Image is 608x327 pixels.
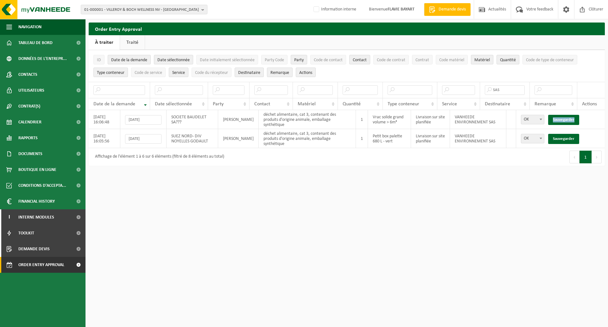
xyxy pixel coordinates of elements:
[18,82,44,98] span: Utilisateurs
[521,115,544,124] span: OK
[388,7,415,12] strong: FLAVIE BAYART
[424,3,471,16] a: Demande devis
[18,35,53,51] span: Tableau de bord
[411,110,450,129] td: Livraison sur site planifiée
[120,35,145,50] a: Traité
[18,257,64,273] span: Order entry approval
[437,6,467,13] span: Demande devis
[471,55,493,64] button: MatérielMatériel: Activate to sort
[368,110,411,129] td: Vrac solide grand volume > 6m³
[93,68,128,77] button: Type conteneurType conteneur: Activate to sort
[131,68,166,77] button: Code de serviceCode de service: Activate to sort
[415,58,429,62] span: Contrat
[548,134,579,144] a: Sauvegarder
[582,101,597,107] span: Actions
[592,151,602,163] button: Next
[18,98,40,114] span: Contrat(s)
[192,68,231,77] button: Code du récepteurCode du récepteur: Activate to sort
[548,115,579,125] a: Sauvegarder
[18,51,67,67] span: Données de l'entrepr...
[167,129,218,148] td: SUEZ NORD- DIV NOYELLES GODAULT
[356,110,368,129] td: 1
[497,55,519,64] button: QuantitéQuantité: Activate to sort
[436,55,468,64] button: Code matérielCode matériel: Activate to sort
[298,101,316,107] span: Matériel
[254,101,270,107] span: Contact
[18,130,38,146] span: Rapports
[18,146,42,162] span: Documents
[97,58,101,62] span: ID
[135,70,162,75] span: Code de service
[18,162,56,178] span: Boutique en ligne
[343,101,361,107] span: Quantité
[579,151,592,163] button: 1
[356,129,368,148] td: 1
[218,110,259,129] td: [PERSON_NAME]
[18,178,66,193] span: Conditions d'accepta...
[97,70,124,75] span: Type conteneur
[93,101,135,107] span: Date de la demande
[265,58,284,62] span: Party Code
[349,55,370,64] button: ContactContact: Activate to sort
[111,58,147,62] span: Date de la demande
[92,151,224,163] div: Affichage de l'élément 1 à 6 sur 6 éléments (filtré de 8 éléments au total)
[294,58,304,62] span: Party
[6,209,12,225] span: I
[411,129,450,148] td: Livraison sur site planifiée
[235,68,264,77] button: DestinataireDestinataire : Activate to sort
[259,110,356,129] td: déchet alimentaire, cat 3, contenant des produits d'origine animale, emballage synthétique
[522,55,577,64] button: Code de type de conteneurCode de type de conteneur: Activate to sort
[18,225,34,241] span: Toolkit
[195,70,228,75] span: Code du récepteur
[373,55,409,64] button: Code de contratCode de contrat: Activate to sort
[521,134,544,143] span: OK
[439,58,464,62] span: Code matériel
[500,58,516,62] span: Quantité
[314,58,343,62] span: Code de contact
[18,193,55,209] span: Financial History
[368,129,411,148] td: Petit box palette 680 L - vert
[18,67,37,82] span: Contacts
[18,19,41,35] span: Navigation
[108,55,151,64] button: Date de la demandeDate de la demande: Activate to remove sorting
[267,68,293,77] button: RemarqueRemarque: Activate to sort
[155,101,192,107] span: Date sélectionnée
[157,58,190,62] span: Date sélectionnée
[196,55,258,64] button: Date initialement sélectionnéeDate initialement sélectionnée: Activate to sort
[18,209,54,225] span: Interne modules
[167,110,218,129] td: SOCIETE BAUDELET SA???
[218,129,259,148] td: [PERSON_NAME]
[310,55,346,64] button: Code de contactCode de contact: Activate to sort
[412,55,433,64] button: ContratContrat: Activate to sort
[93,55,104,64] button: IDID: Activate to sort
[485,101,510,107] span: Destinataire
[81,5,207,14] button: 01-000001 - VILLEROY & BOCH WELLNESS NV - [GEOGRAPHIC_DATA]
[18,241,50,257] span: Demande devis
[353,58,367,62] span: Contact
[154,55,193,64] button: Date sélectionnéeDate sélectionnée: Activate to sort
[442,101,457,107] span: Service
[388,101,419,107] span: Type conteneur
[84,5,199,15] span: 01-000001 - VILLEROY & BOCH WELLNESS NV - [GEOGRAPHIC_DATA]
[261,55,288,64] button: Party CodeParty Code: Activate to sort
[474,58,490,62] span: Matériel
[526,58,574,62] span: Code de type de conteneur
[18,114,41,130] span: Calendrier
[89,35,120,50] a: À traiter
[89,23,605,35] h2: Order Entry Approval
[312,5,356,14] label: Information interne
[521,134,544,143] span: OK
[213,101,224,107] span: Party
[291,55,307,64] button: PartyParty: Activate to sort
[89,110,120,129] td: [DATE] 16:06:48
[172,70,185,75] span: Service
[450,110,506,129] td: VANHEEDE ENVIRONNEMENT SAS
[535,101,556,107] span: Remarque
[200,58,255,62] span: Date initialement sélectionnée
[89,129,120,148] td: [DATE] 16:05:56
[299,70,312,75] span: Actions
[259,129,356,148] td: déchet alimentaire, cat 3, contenant des produits d'origine animale, emballage synthétique
[169,68,188,77] button: ServiceService: Activate to sort
[270,70,289,75] span: Remarque
[521,115,544,124] span: OK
